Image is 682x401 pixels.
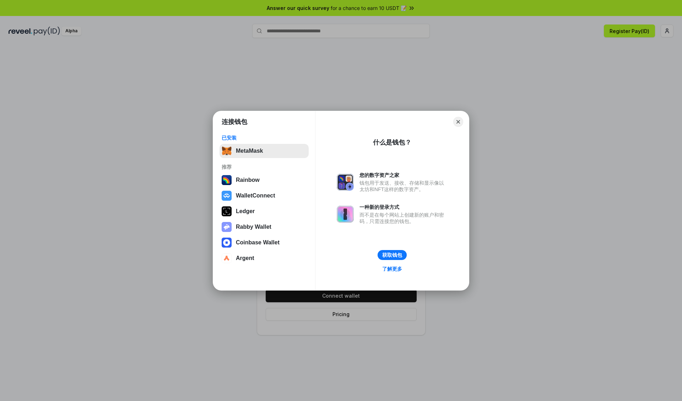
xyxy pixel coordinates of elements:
[382,266,402,272] div: 了解更多
[236,224,271,230] div: Rabby Wallet
[359,212,448,224] div: 而不是在每个网站上创建新的账户和密码，只需连接您的钱包。
[236,239,280,246] div: Coinbase Wallet
[222,135,307,141] div: 已安装
[220,251,309,265] button: Argent
[373,138,411,147] div: 什么是钱包？
[236,177,260,183] div: Rainbow
[222,206,232,216] img: svg+xml,%3Csvg%20xmlns%3D%22http%3A%2F%2Fwww.w3.org%2F2000%2Fsvg%22%20width%3D%2228%22%20height%3...
[378,264,406,273] a: 了解更多
[222,253,232,263] img: svg+xml,%3Csvg%20width%3D%2228%22%20height%3D%2228%22%20viewBox%3D%220%200%2028%2028%22%20fill%3D...
[337,206,354,223] img: svg+xml,%3Csvg%20xmlns%3D%22http%3A%2F%2Fwww.w3.org%2F2000%2Fsvg%22%20fill%3D%22none%22%20viewBox...
[236,193,275,199] div: WalletConnect
[222,238,232,248] img: svg+xml,%3Csvg%20width%3D%2228%22%20height%3D%2228%22%20viewBox%3D%220%200%2028%2028%22%20fill%3D...
[382,252,402,258] div: 获取钱包
[222,175,232,185] img: svg+xml,%3Csvg%20width%3D%22120%22%20height%3D%22120%22%20viewBox%3D%220%200%20120%20120%22%20fil...
[359,180,448,193] div: 钱包用于发送、接收、存储和显示像以太坊和NFT这样的数字资产。
[222,191,232,201] img: svg+xml,%3Csvg%20width%3D%2228%22%20height%3D%2228%22%20viewBox%3D%220%200%2028%2028%22%20fill%3D...
[220,220,309,234] button: Rabby Wallet
[222,222,232,232] img: svg+xml,%3Csvg%20xmlns%3D%22http%3A%2F%2Fwww.w3.org%2F2000%2Fsvg%22%20fill%3D%22none%22%20viewBox...
[222,118,247,126] h1: 连接钱包
[359,204,448,210] div: 一种新的登录方式
[236,255,254,261] div: Argent
[222,164,307,170] div: 推荐
[378,250,407,260] button: 获取钱包
[236,208,255,215] div: Ledger
[222,146,232,156] img: svg+xml,%3Csvg%20fill%3D%22none%22%20height%3D%2233%22%20viewBox%3D%220%200%2035%2033%22%20width%...
[220,189,309,203] button: WalletConnect
[220,204,309,218] button: Ledger
[337,174,354,191] img: svg+xml,%3Csvg%20xmlns%3D%22http%3A%2F%2Fwww.w3.org%2F2000%2Fsvg%22%20fill%3D%22none%22%20viewBox...
[359,172,448,178] div: 您的数字资产之家
[236,148,263,154] div: MetaMask
[220,235,309,250] button: Coinbase Wallet
[453,117,463,127] button: Close
[220,173,309,187] button: Rainbow
[220,144,309,158] button: MetaMask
